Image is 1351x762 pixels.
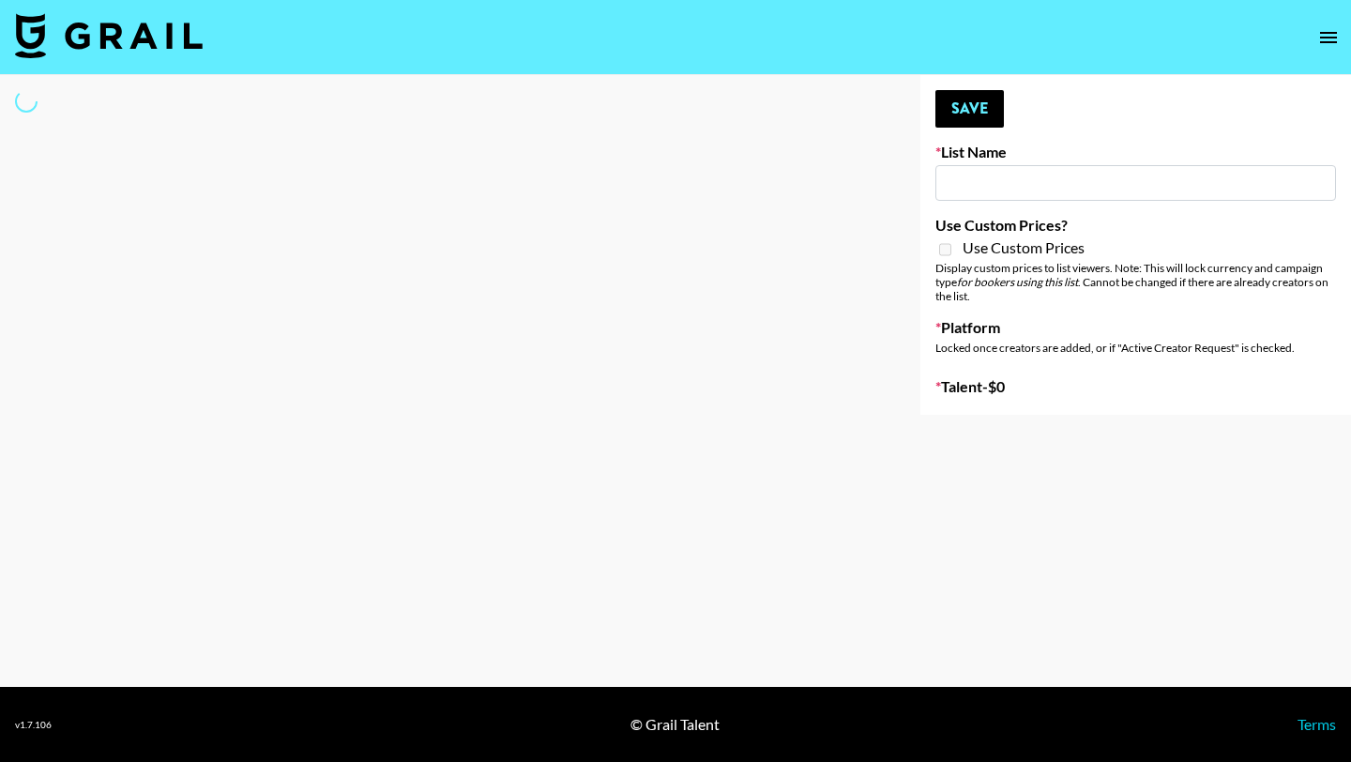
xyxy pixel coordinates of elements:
button: Save [935,90,1004,128]
span: Use Custom Prices [963,238,1085,257]
label: Talent - $ 0 [935,377,1336,396]
div: Locked once creators are added, or if "Active Creator Request" is checked. [935,341,1336,355]
a: Terms [1298,715,1336,733]
div: Display custom prices to list viewers. Note: This will lock currency and campaign type . Cannot b... [935,261,1336,303]
label: Platform [935,318,1336,337]
label: Use Custom Prices? [935,216,1336,235]
button: open drawer [1310,19,1347,56]
label: List Name [935,143,1336,161]
em: for bookers using this list [957,275,1078,289]
div: © Grail Talent [630,715,720,734]
img: Grail Talent [15,13,203,58]
div: v 1.7.106 [15,719,52,731]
